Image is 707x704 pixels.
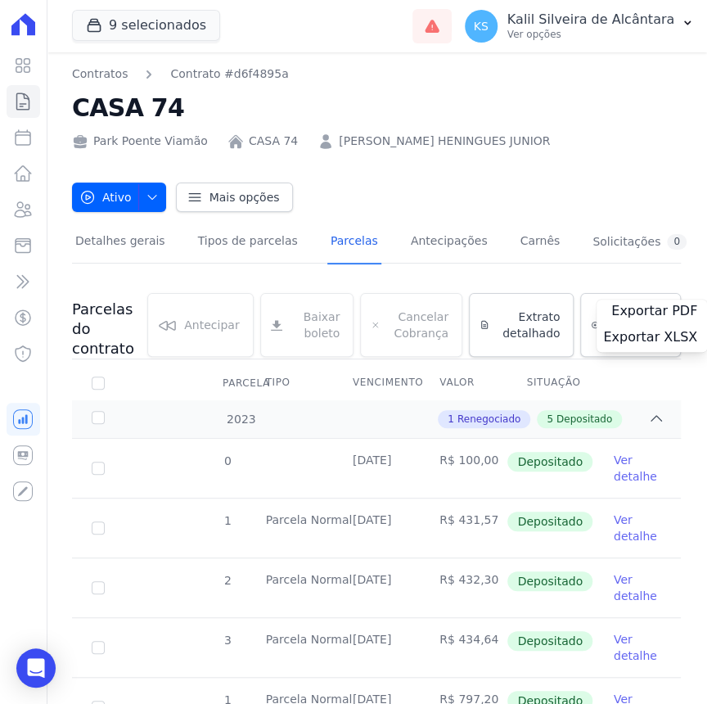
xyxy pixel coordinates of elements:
a: Ver detalhe [614,571,661,604]
span: Depositado [556,412,612,426]
span: 0 [223,454,232,467]
button: Ativo [72,183,166,212]
a: [PERSON_NAME] HENINGUES JUNIOR [339,133,550,150]
span: Extrato detalhado [496,309,560,341]
span: Mais opções [209,189,280,205]
input: Só é possível selecionar pagamentos em aberto [92,641,105,654]
nav: Breadcrumb [72,65,289,83]
a: Antecipações [408,221,491,264]
span: Renegociado [457,412,520,426]
span: Depositado [507,452,592,472]
p: Ver opções [507,28,674,41]
a: Ver detalhe [614,512,661,544]
a: Exportar XLSX [603,329,700,349]
th: Valor [420,366,507,400]
input: Só é possível selecionar pagamentos em aberto [92,521,105,535]
td: R$ 100,00 [420,439,507,498]
a: Ver detalhe [614,631,661,664]
a: Extrato detalhado [469,293,574,357]
a: Ver detalhe [614,452,661,485]
h2: CASA 74 [72,89,681,126]
span: 1 [223,514,232,527]
a: Parcelas [327,221,381,264]
div: Open Intercom Messenger [16,648,56,688]
td: Parcela Normal [246,558,333,617]
td: R$ 431,57 [420,499,507,557]
a: Solicitações0 [589,221,690,264]
span: Depositado [507,631,592,651]
span: Ativo [79,183,132,212]
div: Park Poente Viamão [72,133,208,150]
td: Parcela Normal [246,618,333,677]
td: [DATE] [333,439,420,498]
a: Carnês [516,221,563,264]
span: Exportar XLSX [603,329,697,345]
span: 5 [547,412,553,426]
nav: Breadcrumb [72,65,681,83]
p: Kalil Silveira de Alcântara [507,11,674,28]
input: Só é possível selecionar pagamentos em aberto [92,462,105,475]
td: R$ 432,30 [420,558,507,617]
span: KS [474,20,489,32]
button: KS Kalil Silveira de Alcântara Ver opções [452,3,707,49]
td: Parcela Normal [246,499,333,557]
a: Tipos de parcelas [195,221,301,264]
span: Depositado [507,571,592,591]
a: Contrato #d6f4895a [170,65,288,83]
span: 1 [448,412,454,426]
a: Contratos [72,65,128,83]
h3: Parcelas do contrato [72,300,147,359]
th: Tipo [246,366,333,400]
div: 0 [667,234,687,250]
span: 3 [223,634,232,647]
div: Parcela [203,367,290,399]
div: Solicitações [592,234,687,250]
a: Nova cobrança avulsa [580,293,681,357]
td: [DATE] [333,558,420,617]
a: Detalhes gerais [72,221,169,264]
td: R$ 434,64 [420,618,507,677]
input: Só é possível selecionar pagamentos em aberto [92,581,105,594]
a: Mais opções [176,183,294,212]
span: 2 [223,574,232,587]
th: Situação [507,366,593,400]
button: 9 selecionados [72,10,220,41]
span: Depositado [507,512,592,531]
td: [DATE] [333,618,420,677]
th: Vencimento [333,366,420,400]
td: [DATE] [333,499,420,557]
a: CASA 74 [249,133,298,150]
